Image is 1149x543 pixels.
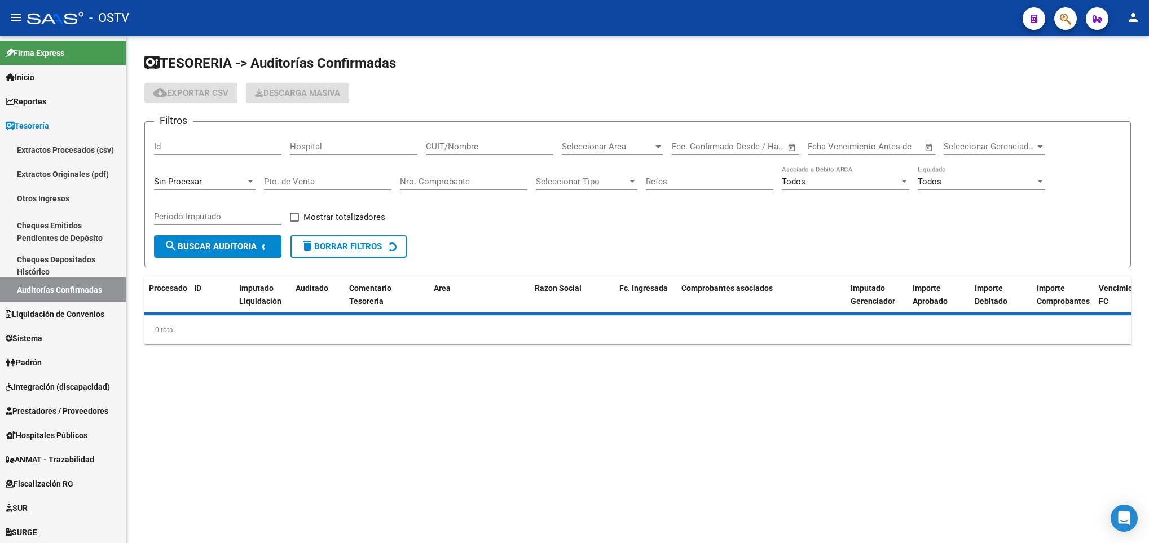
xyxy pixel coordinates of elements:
[290,235,407,258] button: Borrar Filtros
[153,88,228,98] span: Exportar CSV
[154,176,202,187] span: Sin Procesar
[535,284,582,293] span: Razon Social
[349,284,391,306] span: Comentario Tesoreria
[190,276,235,314] datatable-header-cell: ID
[6,405,108,417] span: Prestadores / Proveedores
[944,142,1035,152] span: Seleccionar Gerenciador
[255,88,340,98] span: Descarga Masiva
[239,284,281,306] span: Imputado Liquidación
[235,276,291,314] datatable-header-cell: Imputado Liquidación
[6,381,110,393] span: Integración (discapacidad)
[246,83,349,103] app-download-masive: Descarga masiva de comprobantes (adjuntos)
[1126,11,1140,24] mat-icon: person
[6,95,46,108] span: Reportes
[303,210,385,224] span: Mostrar totalizadores
[6,429,87,442] span: Hospitales Públicos
[615,276,677,314] datatable-header-cell: Fc. Ingresada
[530,276,615,314] datatable-header-cell: Razon Social
[301,241,382,251] span: Borrar Filtros
[434,284,451,293] span: Area
[301,239,314,253] mat-icon: delete
[144,55,396,71] span: TESORERIA -> Auditorías Confirmadas
[923,141,936,154] button: Open calendar
[149,284,187,293] span: Procesado
[562,142,653,152] span: Seleccionar Area
[291,276,345,314] datatable-header-cell: Auditado
[918,176,941,187] span: Todos
[1111,505,1138,532] div: Open Intercom Messenger
[296,284,328,293] span: Auditado
[144,316,1131,344] div: 0 total
[154,235,281,258] button: Buscar Auditoria
[677,276,846,314] datatable-header-cell: Comprobantes asociados
[1099,284,1144,306] span: Vencimiento FC
[345,276,429,314] datatable-header-cell: Comentario Tesoreria
[144,276,190,314] datatable-header-cell: Procesado
[728,142,782,152] input: Fecha fin
[6,356,42,369] span: Padrón
[681,284,773,293] span: Comprobantes asociados
[619,284,668,293] span: Fc. Ingresada
[194,284,201,293] span: ID
[846,276,908,314] datatable-header-cell: Imputado Gerenciador
[153,86,167,99] mat-icon: cloud_download
[782,176,805,187] span: Todos
[6,478,73,490] span: Fiscalización RG
[908,276,970,314] datatable-header-cell: Importe Aprobado
[246,83,349,103] button: Descarga Masiva
[6,453,94,466] span: ANMAT - Trazabilidad
[536,176,627,187] span: Seleccionar Tipo
[913,284,948,306] span: Importe Aprobado
[851,284,895,306] span: Imputado Gerenciador
[6,308,104,320] span: Liquidación de Convenios
[429,276,514,314] datatable-header-cell: Area
[786,141,799,154] button: Open calendar
[164,239,178,253] mat-icon: search
[970,276,1032,314] datatable-header-cell: Importe Debitado
[6,502,28,514] span: SUR
[6,71,34,83] span: Inicio
[1037,284,1090,306] span: Importe Comprobantes
[9,11,23,24] mat-icon: menu
[154,113,193,129] h3: Filtros
[6,332,42,345] span: Sistema
[1032,276,1094,314] datatable-header-cell: Importe Comprobantes
[6,120,49,132] span: Tesorería
[975,284,1007,306] span: Importe Debitado
[89,6,129,30] span: - OSTV
[164,241,257,251] span: Buscar Auditoria
[6,47,64,59] span: Firma Express
[672,142,717,152] input: Fecha inicio
[144,83,237,103] button: Exportar CSV
[6,526,37,538] span: SURGE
